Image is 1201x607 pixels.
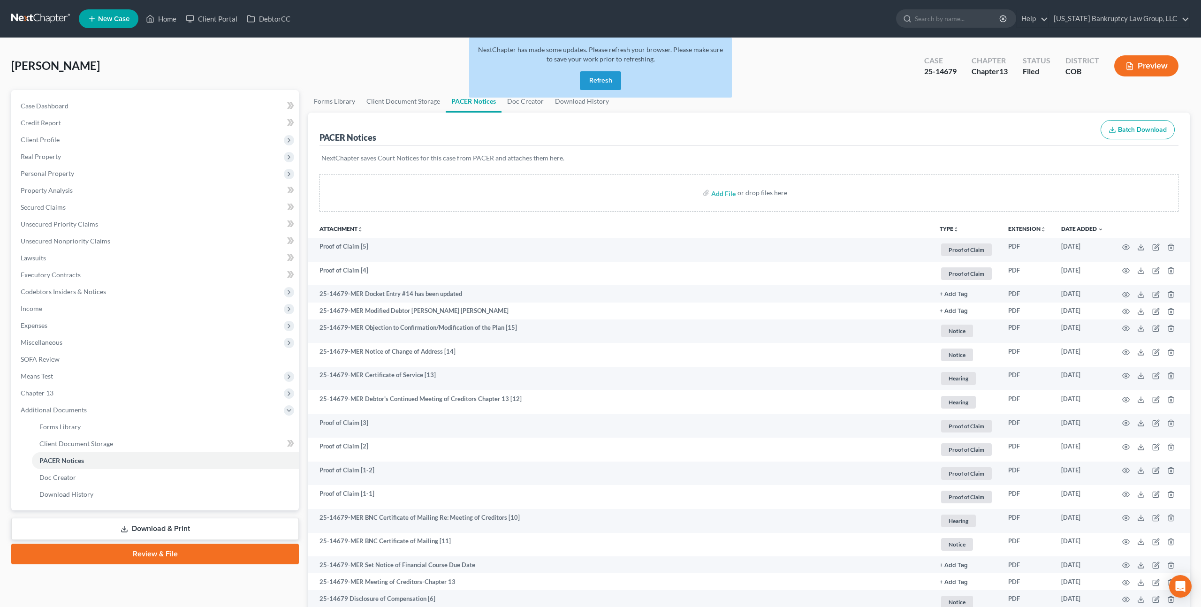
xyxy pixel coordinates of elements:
[737,188,787,197] div: or drop files here
[924,66,957,77] div: 25-14679
[941,515,976,527] span: Hearing
[1001,509,1054,533] td: PDF
[941,372,976,385] span: Hearing
[940,537,993,552] a: Notice
[308,262,932,286] td: Proof of Claim [4]
[1054,462,1111,486] td: [DATE]
[1001,414,1054,438] td: PDF
[940,442,993,457] a: Proof of Claim
[940,323,993,339] a: Notice
[940,579,968,585] button: + Add Tag
[941,396,976,409] span: Hearing
[13,114,299,131] a: Credit Report
[941,420,992,432] span: Proof of Claim
[941,467,992,480] span: Proof of Claim
[308,533,932,557] td: 25-14679-MER BNC Certificate of Mailing [11]
[308,303,932,319] td: 25-14679-MER Modified Debtor [PERSON_NAME] [PERSON_NAME]
[1001,285,1054,302] td: PDF
[941,267,992,280] span: Proof of Claim
[308,285,932,302] td: 25-14679-MER Docket Entry #14 has been updated
[940,291,968,297] button: + Add Tag
[1001,390,1054,414] td: PDF
[940,577,993,586] a: + Add Tag
[953,227,959,232] i: unfold_more
[39,456,84,464] span: PACER Notices
[32,452,299,469] a: PACER Notices
[21,338,62,346] span: Miscellaneous
[308,319,932,343] td: 25-14679-MER Objection to Confirmation/Modification of the Plan [15]
[940,395,993,410] a: Hearing
[1001,367,1054,391] td: PDF
[580,71,621,90] button: Refresh
[1054,390,1111,414] td: [DATE]
[1054,414,1111,438] td: [DATE]
[446,90,502,113] a: PACER Notices
[32,486,299,503] a: Download History
[13,216,299,233] a: Unsecured Priority Claims
[308,462,932,486] td: Proof of Claim [1-2]
[21,186,73,194] span: Property Analysis
[32,418,299,435] a: Forms Library
[21,304,42,312] span: Income
[308,438,932,462] td: Proof of Claim [2]
[39,473,76,481] span: Doc Creator
[361,90,446,113] a: Client Document Storage
[13,199,299,216] a: Secured Claims
[941,349,973,361] span: Notice
[1054,262,1111,286] td: [DATE]
[1023,55,1050,66] div: Status
[1054,556,1111,573] td: [DATE]
[308,485,932,509] td: Proof of Claim [1-1]
[21,288,106,296] span: Codebtors Insiders & Notices
[1061,225,1103,232] a: Date Added expand_more
[21,355,60,363] span: SOFA Review
[308,238,932,262] td: Proof of Claim [5]
[21,254,46,262] span: Lawsuits
[39,490,93,498] span: Download History
[940,347,993,363] a: Notice
[308,414,932,438] td: Proof of Claim [3]
[941,443,992,456] span: Proof of Claim
[13,250,299,266] a: Lawsuits
[1001,573,1054,590] td: PDF
[21,203,66,211] span: Secured Claims
[308,367,932,391] td: 25-14679-MER Certificate of Service [13]
[915,10,1001,27] input: Search by name...
[1001,238,1054,262] td: PDF
[21,220,98,228] span: Unsecured Priority Claims
[1065,55,1099,66] div: District
[1054,438,1111,462] td: [DATE]
[1001,303,1054,319] td: PDF
[32,469,299,486] a: Doc Creator
[940,561,993,569] a: + Add Tag
[972,66,1008,77] div: Chapter
[308,509,932,533] td: 25-14679-MER BNC Certificate of Mailing Re: Meeting of Creditors [10]
[11,518,299,540] a: Download & Print
[308,90,361,113] a: Forms Library
[1054,509,1111,533] td: [DATE]
[1001,262,1054,286] td: PDF
[21,389,53,397] span: Chapter 13
[13,233,299,250] a: Unsecured Nonpriority Claims
[21,406,87,414] span: Additional Documents
[999,67,1008,76] span: 13
[21,102,68,110] span: Case Dashboard
[39,423,81,431] span: Forms Library
[1001,319,1054,343] td: PDF
[972,55,1008,66] div: Chapter
[940,562,968,569] button: + Add Tag
[1098,227,1103,232] i: expand_more
[39,440,113,448] span: Client Document Storage
[1054,238,1111,262] td: [DATE]
[940,306,993,315] a: + Add Tag
[321,153,1177,163] p: NextChapter saves Court Notices for this case from PACER and attaches them here.
[21,271,81,279] span: Executory Contracts
[1001,438,1054,462] td: PDF
[32,435,299,452] a: Client Document Storage
[478,46,723,63] span: NextChapter has made some updates. Please refresh your browser. Please make sure to save your wor...
[181,10,242,27] a: Client Portal
[1041,227,1046,232] i: unfold_more
[1118,126,1167,134] span: Batch Download
[940,289,993,298] a: + Add Tag
[1054,367,1111,391] td: [DATE]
